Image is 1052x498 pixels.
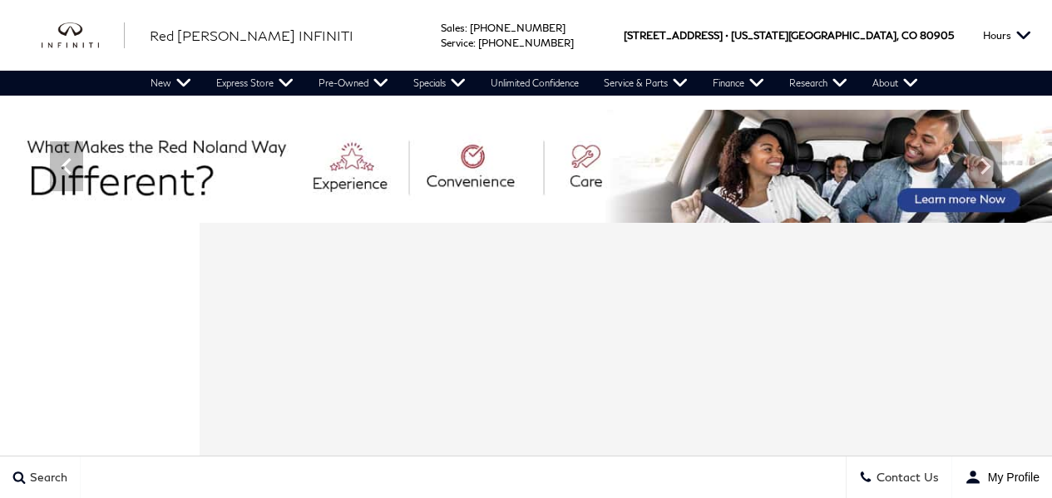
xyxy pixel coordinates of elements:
img: INFINITI [42,22,125,49]
a: New [138,71,204,96]
a: Research [777,71,860,96]
a: [PHONE_NUMBER] [470,22,566,34]
a: Red [PERSON_NAME] INFINITI [150,26,353,46]
a: Pre-Owned [306,71,401,96]
a: About [860,71,931,96]
a: [STREET_ADDRESS] • [US_STATE][GEOGRAPHIC_DATA], CO 80905 [624,29,954,42]
span: Contact Us [872,471,939,485]
a: Finance [700,71,777,96]
span: Sales [441,22,465,34]
a: infiniti [42,22,125,49]
nav: Main Navigation [138,71,931,96]
a: [PHONE_NUMBER] [478,37,574,49]
span: Red [PERSON_NAME] INFINITI [150,27,353,43]
a: Service & Parts [591,71,700,96]
span: Search [26,471,67,485]
a: Unlimited Confidence [478,71,591,96]
span: : [473,37,476,49]
a: Specials [401,71,478,96]
a: Express Store [204,71,306,96]
span: : [465,22,467,34]
button: user-profile-menu [952,456,1052,498]
span: My Profile [981,471,1040,484]
span: Service [441,37,473,49]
